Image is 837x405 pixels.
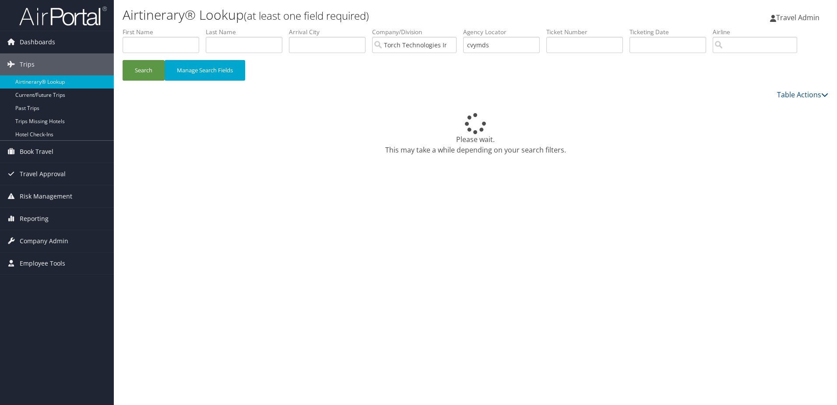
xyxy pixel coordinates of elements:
[123,28,206,36] label: First Name
[20,53,35,75] span: Trips
[546,28,630,36] label: Ticket Number
[20,185,72,207] span: Risk Management
[19,6,107,26] img: airportal-logo.png
[713,28,804,36] label: Airline
[463,28,546,36] label: Agency Locator
[776,13,819,22] span: Travel Admin
[20,163,66,185] span: Travel Approval
[20,141,53,163] span: Book Travel
[777,90,828,99] a: Table Actions
[165,60,245,81] button: Manage Search Fields
[20,252,65,274] span: Employee Tools
[20,208,49,230] span: Reporting
[20,31,55,53] span: Dashboards
[20,230,68,252] span: Company Admin
[372,28,463,36] label: Company/Division
[630,28,713,36] label: Ticketing Date
[206,28,289,36] label: Last Name
[244,8,369,23] small: (at least one field required)
[770,4,828,31] a: Travel Admin
[123,6,593,24] h1: Airtinerary® Lookup
[123,60,165,81] button: Search
[123,113,828,155] div: Please wait. This may take a while depending on your search filters.
[289,28,372,36] label: Arrival City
